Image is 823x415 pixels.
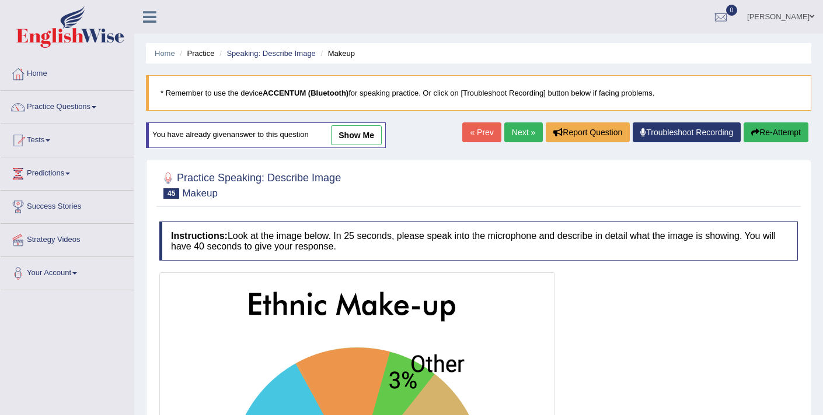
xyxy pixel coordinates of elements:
[1,91,134,120] a: Practice Questions
[1,257,134,286] a: Your Account
[1,224,134,253] a: Strategy Videos
[163,188,179,199] span: 45
[226,49,315,58] a: Speaking: Describe Image
[159,170,341,199] h2: Practice Speaking: Describe Image
[182,188,217,199] small: Makeup
[1,157,134,187] a: Predictions
[462,122,501,142] a: « Prev
[1,124,134,153] a: Tests
[146,75,811,111] blockquote: * Remember to use the device for speaking practice. Or click on [Troubleshoot Recording] button b...
[1,58,134,87] a: Home
[171,231,228,241] b: Instructions:
[546,122,630,142] button: Report Question
[726,5,738,16] span: 0
[1,191,134,220] a: Success Stories
[159,221,798,261] h4: Look at the image below. In 25 seconds, please speak into the microphone and describe in detail w...
[504,122,543,142] a: Next »
[744,122,808,142] button: Re-Attempt
[155,49,175,58] a: Home
[331,125,382,145] a: show me
[633,122,741,142] a: Troubleshoot Recording
[263,89,348,97] b: ACCENTUM (Bluetooth)
[177,48,214,59] li: Practice
[146,122,386,148] div: You have already given answer to this question
[318,48,354,59] li: Makeup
